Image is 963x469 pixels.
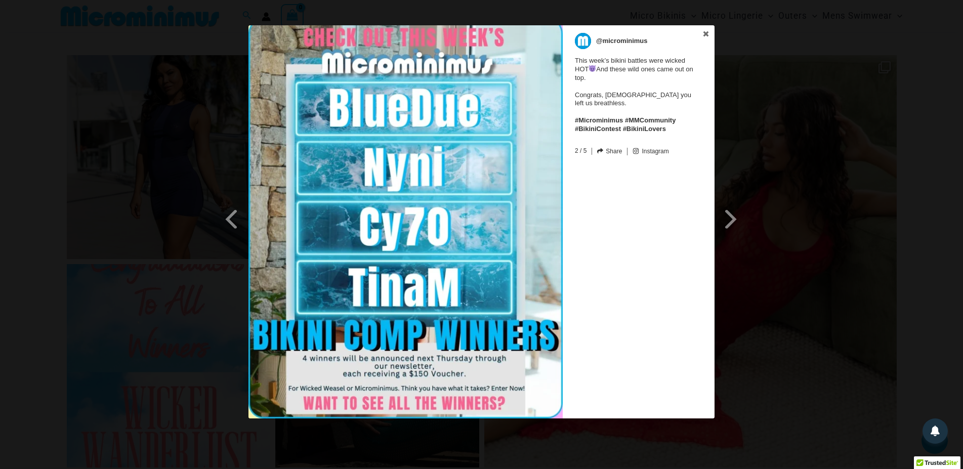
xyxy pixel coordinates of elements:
[589,65,596,72] img: 😈
[575,33,591,49] img: microminimus.jpg
[575,33,696,49] a: @microminimus
[575,116,623,124] a: #Microminimus
[597,148,622,155] a: Share
[596,33,648,49] p: @microminimus
[575,52,696,134] span: This week’s bikini battles were wicked HOT And these wild ones came out on top. Congrats, [DEMOGR...
[623,125,666,133] a: #BikiniLovers
[633,148,668,155] a: Instagram
[575,145,587,154] span: 2 / 5
[575,125,621,133] a: #BikiniContest
[625,116,676,124] a: #MMCommunity
[248,25,563,418] img: This week’s bikini battles were wicked HOT 😈 And these wild ones came out on top. <br> <br> Congr...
